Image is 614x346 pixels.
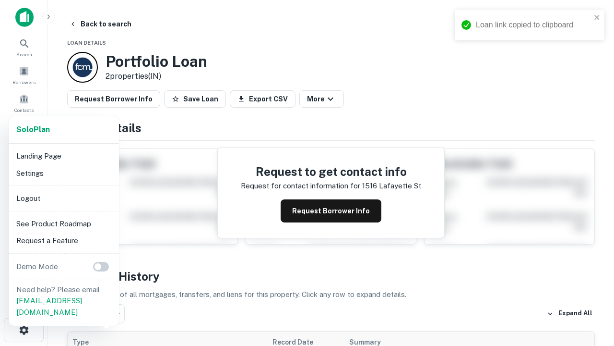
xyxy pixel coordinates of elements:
[16,297,82,316] a: [EMAIL_ADDRESS][DOMAIN_NAME]
[12,232,115,249] li: Request a Feature
[12,148,115,165] li: Landing Page
[16,124,50,136] a: SoloPlan
[16,284,111,318] p: Need help? Please email
[16,125,50,134] strong: Solo Plan
[594,13,601,23] button: close
[12,215,115,233] li: See Product Roadmap
[12,190,115,207] li: Logout
[566,269,614,315] iframe: Chat Widget
[12,165,115,182] li: Settings
[12,261,62,272] p: Demo Mode
[476,19,591,31] div: Loan link copied to clipboard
